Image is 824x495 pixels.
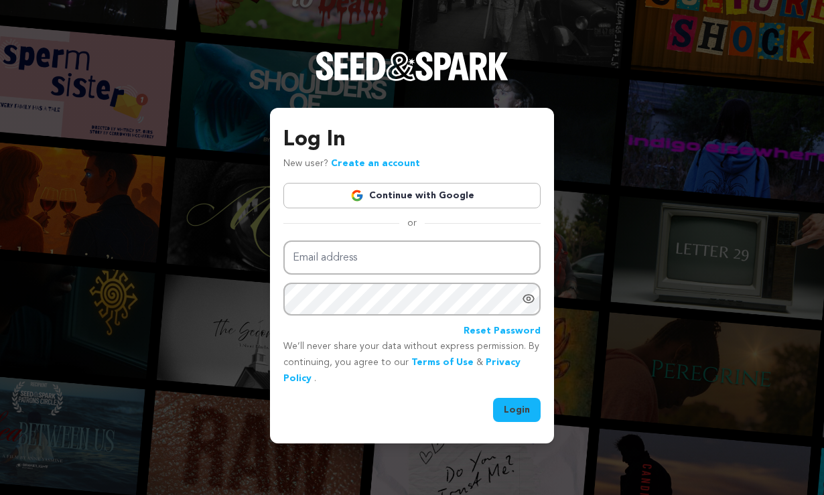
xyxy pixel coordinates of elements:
[493,398,541,422] button: Login
[522,292,535,305] a: Show password as plain text. Warning: this will display your password on the screen.
[411,358,474,367] a: Terms of Use
[331,159,420,168] a: Create an account
[283,183,541,208] a: Continue with Google
[399,216,425,230] span: or
[283,240,541,275] input: Email address
[316,52,508,108] a: Seed&Spark Homepage
[283,156,420,172] p: New user?
[464,324,541,340] a: Reset Password
[350,189,364,202] img: Google logo
[283,124,541,156] h3: Log In
[316,52,508,81] img: Seed&Spark Logo
[283,339,541,386] p: We’ll never share your data without express permission. By continuing, you agree to our & .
